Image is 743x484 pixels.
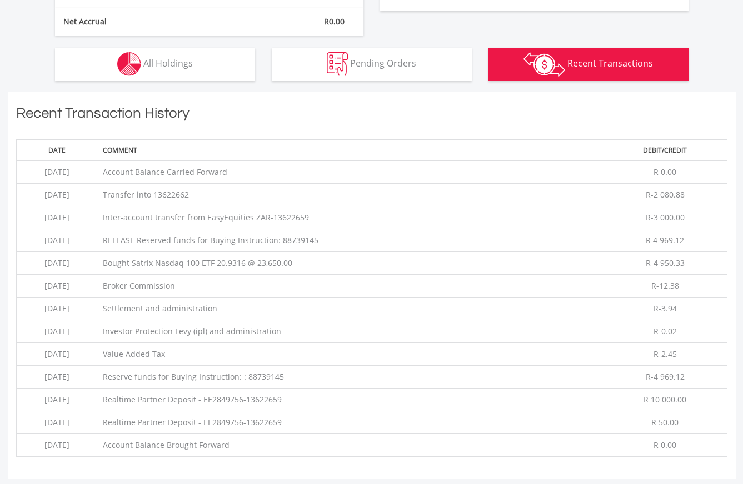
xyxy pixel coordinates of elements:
button: Pending Orders [272,48,472,81]
span: R0.00 [324,16,345,27]
td: [DATE] [16,343,97,366]
td: [DATE] [16,389,97,411]
span: R 0.00 [654,167,676,177]
button: Recent Transactions [488,48,689,81]
span: Recent Transactions [567,57,653,69]
td: [DATE] [16,320,97,343]
td: Transfer into 13622662 [97,184,604,206]
div: Net Accrual [55,16,235,27]
td: Account Balance Brought Forward [97,434,604,457]
td: Realtime Partner Deposit - EE2849756-13622659 [97,411,604,434]
th: Comment [97,139,604,160]
span: R-3 000.00 [646,212,685,223]
span: R-2 080.88 [646,189,685,200]
td: Value Added Tax [97,343,604,366]
td: Broker Commission [97,275,604,298]
span: R-12.38 [651,280,679,291]
td: [DATE] [16,411,97,434]
span: R 0.00 [654,440,676,450]
td: Reserve funds for Buying Instruction: : 88739145 [97,366,604,389]
span: R 10 000.00 [644,394,686,405]
td: Account Balance Carried Forward [97,161,604,184]
img: holdings-wht.png [117,52,141,76]
img: pending_instructions-wht.png [327,52,348,76]
span: R-2.45 [654,349,677,359]
span: Pending Orders [350,57,416,69]
td: Inter-account transfer from EasyEquities ZAR-13622659 [97,206,604,229]
td: Realtime Partner Deposit - EE2849756-13622659 [97,389,604,411]
span: R-4 950.33 [646,258,685,268]
th: Date [16,139,97,160]
span: All Holdings [143,57,193,69]
td: [DATE] [16,161,97,184]
td: [DATE] [16,366,97,389]
span: R 4 969.12 [646,235,684,245]
th: Debit/Credit [604,139,727,160]
td: [DATE] [16,229,97,252]
td: [DATE] [16,184,97,206]
td: Bought Satrix Nasdaq 100 ETF 20.9316 @ 23,650.00 [97,252,604,275]
span: R 50.00 [651,417,679,427]
span: R-0.02 [654,326,677,336]
td: Settlement and administration [97,298,604,320]
td: [DATE] [16,252,97,275]
td: Investor Protection Levy (ipl) and administration [97,320,604,343]
td: RELEASE Reserved funds for Buying Instruction: 88739145 [97,229,604,252]
td: [DATE] [16,206,97,229]
h1: Recent Transaction History [16,103,727,128]
span: R-3.94 [654,303,677,314]
td: [DATE] [16,434,97,457]
button: All Holdings [55,48,255,81]
img: transactions-zar-wht.png [523,52,565,77]
td: [DATE] [16,298,97,320]
td: [DATE] [16,275,97,298]
span: R-4 969.12 [646,371,685,382]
